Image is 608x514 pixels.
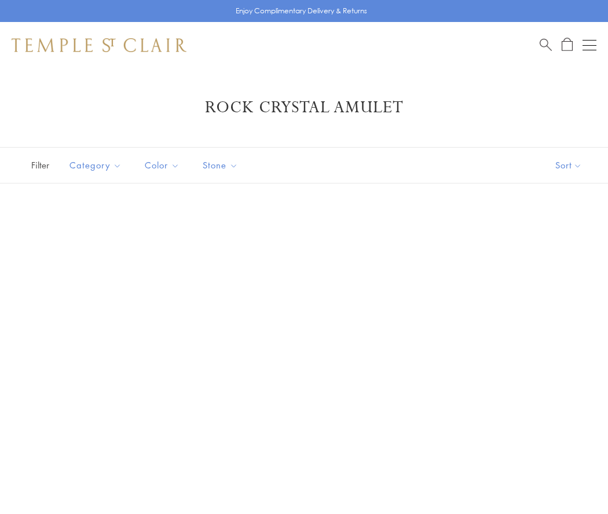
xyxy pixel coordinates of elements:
[236,5,367,17] p: Enjoy Complimentary Delivery & Returns
[194,152,247,178] button: Stone
[64,158,130,172] span: Category
[139,158,188,172] span: Color
[197,158,247,172] span: Stone
[562,38,573,52] a: Open Shopping Bag
[12,38,186,52] img: Temple St. Clair
[136,152,188,178] button: Color
[540,38,552,52] a: Search
[29,97,579,118] h1: Rock Crystal Amulet
[529,148,608,183] button: Show sort by
[583,38,596,52] button: Open navigation
[61,152,130,178] button: Category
